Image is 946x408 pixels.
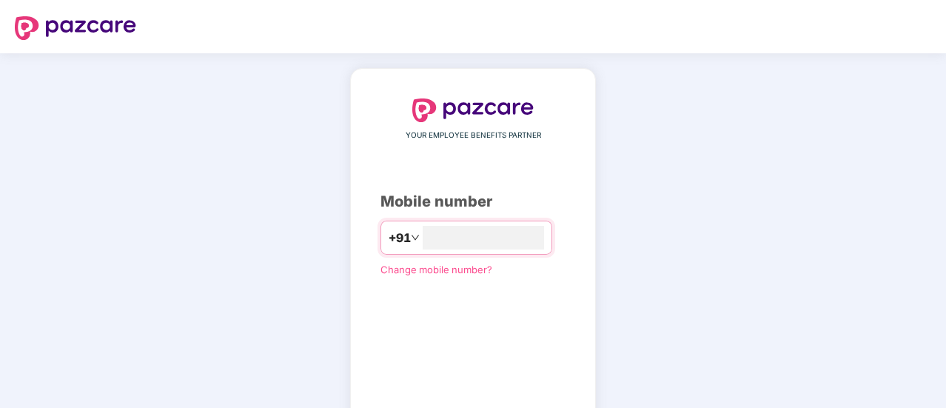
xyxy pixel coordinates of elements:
[389,229,411,247] span: +91
[411,233,420,242] span: down
[15,16,136,40] img: logo
[380,190,566,213] div: Mobile number
[412,98,534,122] img: logo
[380,264,492,275] a: Change mobile number?
[406,130,541,141] span: YOUR EMPLOYEE BENEFITS PARTNER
